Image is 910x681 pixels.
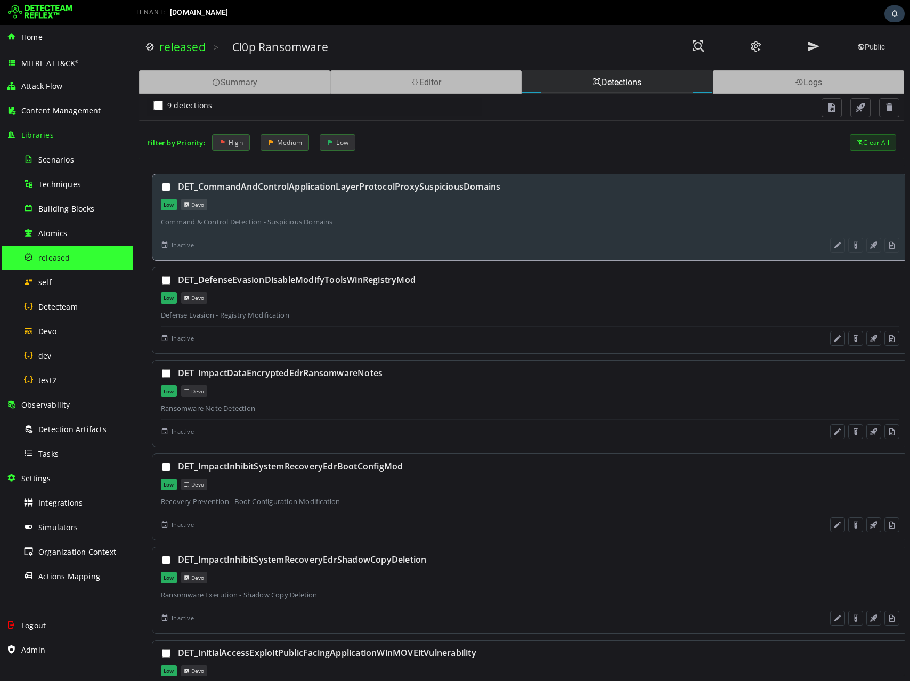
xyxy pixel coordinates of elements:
span: Detecteam [38,302,78,312]
div: High [79,110,117,126]
div: Devo [48,361,74,372]
span: released [38,253,70,263]
span: 9 detections [34,76,79,86]
div: Devo [48,641,74,652]
span: TENANT: [135,9,166,16]
span: Scenarios [38,155,74,165]
span: Inactive [38,402,61,412]
div: Ransomware Execution - Shadow Copy Deletion [28,565,766,575]
div: Select this detection [28,437,38,448]
span: Attack Flow [21,81,62,91]
span: Simulators [38,522,78,532]
div: Low [28,174,44,186]
button: Public [711,16,765,29]
span: Settings [21,473,51,483]
span: dev [38,351,52,361]
div: Ransomware Note Detection [28,379,766,388]
div: Filter by Priority: [14,113,72,123]
div: Summary [6,46,197,69]
span: [DOMAIN_NAME] [170,8,229,17]
div: Recovery Prevention - Boot Configuration Modification [28,472,766,482]
div: Select this detection [28,344,38,354]
div: Select this detection [28,623,38,634]
div: Low [28,361,44,372]
span: Techniques [38,179,81,189]
div: Low [28,454,44,466]
div: Logs [580,46,771,69]
div: Clear All [717,110,763,126]
span: Organization Context [38,547,116,557]
div: Low [28,267,44,279]
span: Inactive [38,215,61,226]
h3: Cl0p Ransomware [99,15,195,30]
div: Devo [48,174,74,186]
span: Tasks [38,449,59,459]
span: Actions Mapping [38,571,100,581]
span: Observability [21,400,70,410]
span: > [80,17,86,29]
span: Admin [21,645,45,655]
span: Logout [21,620,46,630]
span: MITRE ATT&CK [21,58,79,68]
span: Detection Artifacts [38,424,107,434]
span: Building Blocks [38,204,94,214]
div: Select this detection [28,530,38,541]
div: Low [186,110,222,126]
span: Devo [38,326,56,336]
div: Devo [48,454,74,466]
div: Select this detection [28,250,38,261]
span: Content Management [21,106,101,116]
span: Integrations [38,498,83,508]
span: Public [724,18,752,27]
div: Command & Control Detection - Suspicious Domains [28,192,766,202]
div: Editor [197,46,388,69]
div: DET_DefenseEvasionDisableModifyToolsWinRegistryMod [45,249,766,261]
div: DET_ImpactInhibitSystemRecoveryEdrBootConfigMod [45,436,766,448]
img: Detecteam logo [8,4,72,21]
div: Task Notifications [884,5,905,22]
span: Inactive [38,309,61,319]
div: Low [28,641,44,652]
a: released [26,15,72,30]
span: Inactive [38,588,61,599]
div: Devo [48,267,74,279]
div: DET_ImpactDataEncryptedEdrRansomwareNotes [45,343,766,354]
span: Inactive [38,495,61,506]
div: Devo [48,547,74,559]
div: DET_ImpactInhibitSystemRecoveryEdrShadowCopyDeletion [45,529,766,541]
span: Libraries [21,130,54,140]
div: Low [28,547,44,559]
div: Defense Evasion - Registry Modification [28,286,766,295]
span: Atomics [38,228,67,238]
div: Detections [388,46,580,69]
div: Select this detection [28,157,38,168]
sup: ® [75,59,78,64]
span: Home [21,32,43,42]
div: DET_CommandAndControlApplicationLayerProtocolProxySuspiciousDomains [45,156,766,168]
span: test2 [38,375,56,385]
div: DET_InitialAccessExploitPublicFacingApplicationWinMOVEitVulnerability [45,622,766,634]
div: Medium [127,110,176,126]
span: self [38,277,52,287]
